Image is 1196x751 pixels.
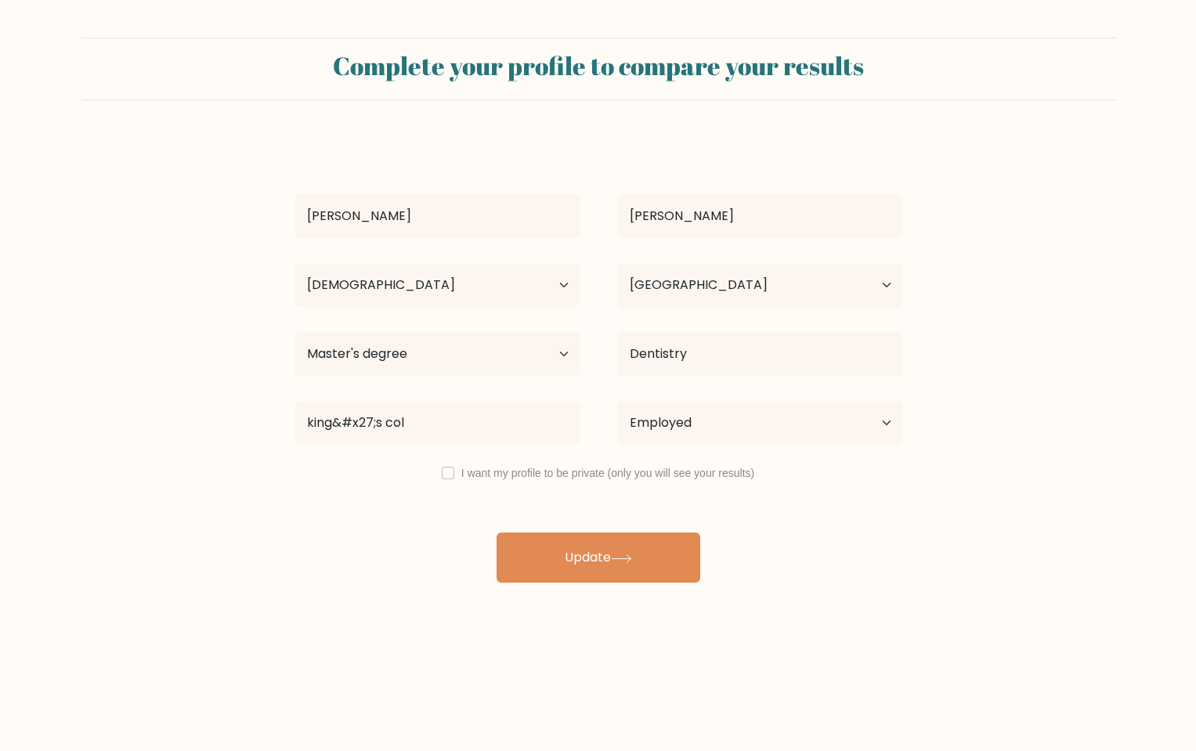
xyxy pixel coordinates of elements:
input: Last name [617,194,902,238]
button: Update [497,533,700,583]
input: What did you study? [617,332,902,376]
input: Most relevant educational institution [294,401,580,445]
label: I want my profile to be private (only you will see your results) [461,467,754,479]
input: First name [294,194,580,238]
h2: Complete your profile to compare your results [91,51,1106,81]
